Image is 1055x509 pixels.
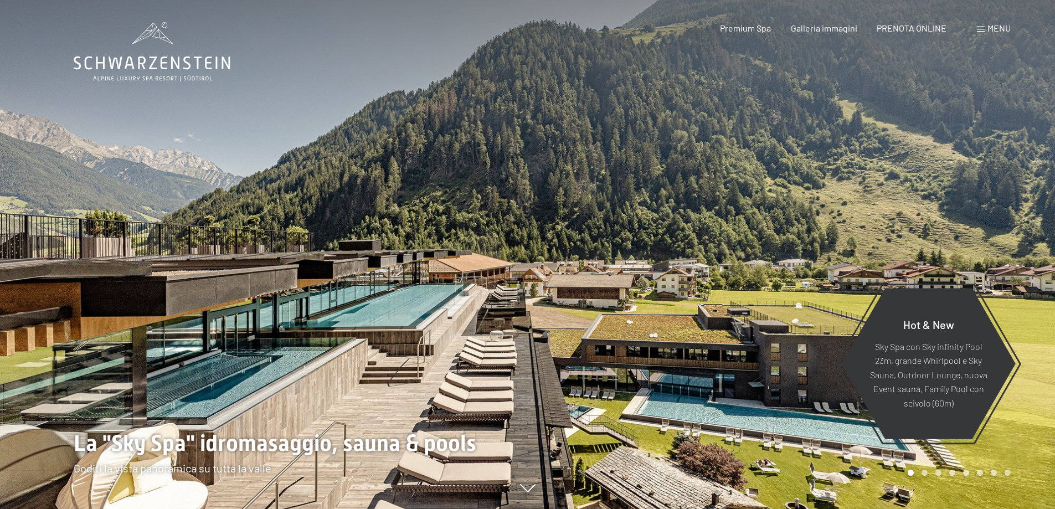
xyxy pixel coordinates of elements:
div: Carousel Pagination [904,470,1011,476]
a: PRENOTA ONLINE [877,23,946,33]
a: Hot & New Sky Spa con Sky infinity Pool 23m, grande Whirlpool e Sky Sauna, Outdoor Lounge, nuova ... [841,287,1016,440]
div: Carousel Page 6 [977,470,983,476]
p: Sky Spa con Sky infinity Pool 23m, grande Whirlpool e Sky Sauna, Outdoor Lounge, nuova Event saun... [868,339,989,410]
div: Carousel Page 1 (Current Slide) [908,470,914,476]
a: Galleria immagini [791,23,857,33]
div: Carousel Page 5 [963,470,969,476]
a: Premium Spa [720,23,771,33]
div: Carousel Page 3 [935,470,941,476]
div: Carousel Page 4 [949,470,955,476]
span: Menu [987,23,1011,33]
span: Hot & New [903,317,954,331]
div: Carousel Page 7 [991,470,997,476]
div: Carousel Page 8 [1005,470,1011,476]
div: Carousel Page 2 [922,470,928,476]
